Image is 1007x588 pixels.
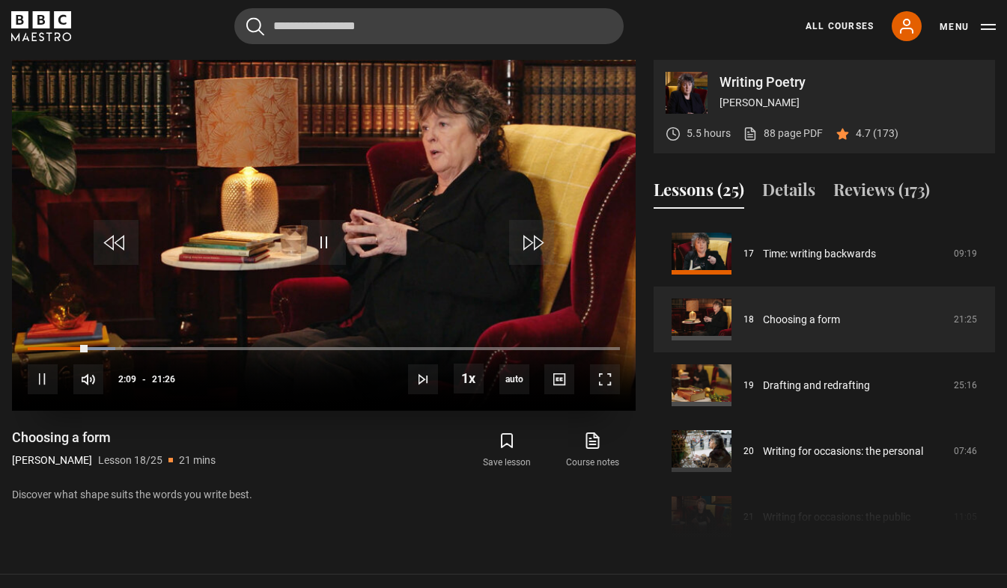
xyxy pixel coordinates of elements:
span: auto [499,364,529,394]
a: Writing for occasions: the personal [763,444,923,459]
p: [PERSON_NAME] [719,95,983,111]
button: Lessons (25) [654,177,744,209]
a: All Courses [806,19,874,33]
p: 5.5 hours [687,126,731,141]
p: 21 mins [179,453,216,468]
button: Captions [544,364,574,394]
button: Details [762,177,815,209]
div: Progress Bar [28,347,620,350]
button: Toggle navigation [940,19,996,34]
button: Save lesson [464,429,550,472]
p: 4.7 (173) [856,126,898,141]
p: Discover what shape suits the words you write best. [12,487,636,503]
button: Fullscreen [590,364,620,394]
input: Search [234,8,624,44]
h1: Choosing a form [12,429,216,447]
button: Next Lesson [408,364,438,394]
a: Choosing a form [763,312,840,328]
a: Course notes [550,429,636,472]
span: - [142,374,146,385]
p: Lesson 18/25 [98,453,162,468]
a: Time: writing backwards [763,246,876,262]
span: 21:26 [152,366,175,393]
p: Writing Poetry [719,76,983,89]
video-js: Video Player [12,60,636,411]
p: [PERSON_NAME] [12,453,92,468]
div: Current quality: 720p [499,364,529,394]
button: Playback Rate [454,364,484,393]
a: 88 page PDF [743,126,823,141]
svg: BBC Maestro [11,11,71,41]
button: Submit the search query [246,17,264,36]
a: Drafting and redrafting [763,378,870,393]
button: Reviews (173) [833,177,930,209]
button: Mute [73,364,103,394]
button: Pause [28,364,58,394]
span: 2:09 [118,366,136,393]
